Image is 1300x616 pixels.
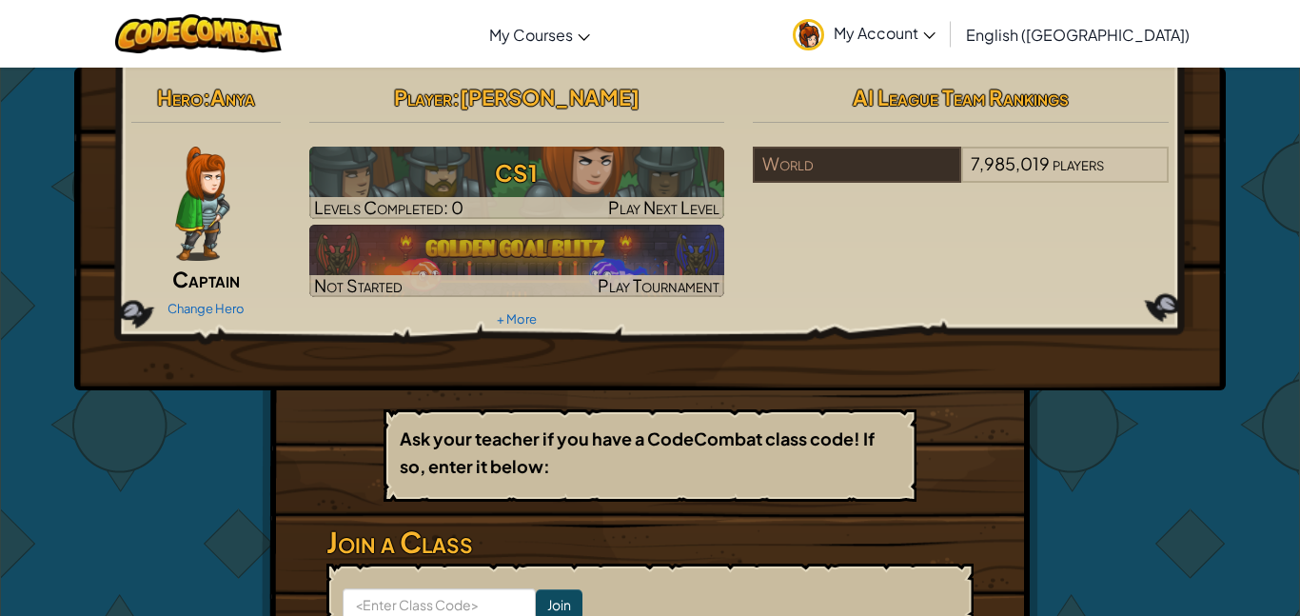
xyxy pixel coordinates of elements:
[326,521,974,564] h3: Join a Class
[834,23,936,43] span: My Account
[753,147,960,183] div: World
[452,84,460,110] span: :
[1053,152,1104,174] span: players
[309,147,725,219] img: CS1
[172,266,240,292] span: Captain
[608,196,719,218] span: Play Next Level
[460,84,640,110] span: [PERSON_NAME]
[309,225,725,297] a: Not StartedPlay Tournament
[309,225,725,297] img: Golden Goal
[314,196,463,218] span: Levels Completed: 0
[309,147,725,219] a: Play Next Level
[210,84,255,110] span: Anya
[793,19,824,50] img: avatar
[489,25,573,45] span: My Courses
[753,165,1169,187] a: World7,985,019players
[115,14,282,53] img: CodeCombat logo
[956,9,1199,60] a: English ([GEOGRAPHIC_DATA])
[400,427,875,477] b: Ask your teacher if you have a CodeCombat class code! If so, enter it below:
[598,274,719,296] span: Play Tournament
[497,311,537,327] a: + More
[203,84,210,110] span: :
[480,9,600,60] a: My Courses
[966,25,1190,45] span: English ([GEOGRAPHIC_DATA])
[971,152,1050,174] span: 7,985,019
[783,4,945,64] a: My Account
[175,147,229,261] img: captain-pose.png
[157,84,203,110] span: Hero
[394,84,452,110] span: Player
[167,301,245,316] a: Change Hero
[853,84,1069,110] span: AI League Team Rankings
[314,274,403,296] span: Not Started
[309,151,725,194] h3: CS1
